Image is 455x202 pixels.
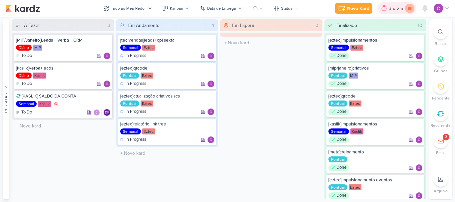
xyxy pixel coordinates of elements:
[16,81,32,87] div: To Do
[142,128,155,134] div: Eztec
[208,53,214,59] img: Carlos Lima
[120,101,139,106] div: Pontual
[104,81,110,87] div: Responsável: Carlos Lima
[208,81,214,87] img: Carlos Lima
[328,108,349,115] div: Done
[21,81,32,87] p: To Do
[13,121,113,131] input: + Novo kard
[16,109,32,116] div: To Do
[104,53,110,59] img: Carlos Lima
[120,53,146,59] div: In Progress
[336,108,346,115] p: Done
[120,81,146,87] div: In Progress
[328,73,347,79] div: Pontual
[209,22,217,29] div: 4
[208,53,214,59] div: Responsável: Carlos Lima
[435,41,447,47] p: Buscar
[350,128,363,134] div: Kaslik
[313,22,321,29] div: 0
[431,122,451,128] p: Recorrente
[416,81,422,87] div: Responsável: Carlos Lima
[208,108,214,115] div: Responsável: Carlos Lima
[328,177,423,183] div: [eztec]impulsionamento eventos
[328,128,349,134] div: Semanal
[434,4,443,13] img: Carlos Lima
[429,25,452,47] li: Ctrl + F
[416,164,422,171] div: Responsável: Carlos Lima
[416,136,422,143] div: Responsável: Carlos Lima
[416,192,422,199] div: Responsável: Carlos Lima
[328,65,423,71] div: [mip/janeiro]criativos
[104,109,110,116] div: Responsável: Diego Freitas
[208,136,214,143] div: Responsável: Carlos Lima
[208,108,214,115] img: Carlos Lima
[328,81,349,87] div: Done
[141,101,153,106] div: Eztec
[126,108,146,115] p: In Progress
[336,192,346,199] p: Done
[104,53,110,59] div: Responsável: Carlos Lima
[33,45,42,51] div: MIP
[16,101,37,107] div: Semanal
[3,19,9,199] button: Pessoas
[328,45,349,51] div: Semanal
[126,81,146,87] p: In Progress
[328,37,423,43] div: [eztec]impulsionamentos
[126,136,146,143] p: In Progress
[52,101,59,107] div: Prioridade Alta
[93,109,100,116] img: Carlos Lima
[349,184,361,190] div: Eztec
[436,150,446,156] p: Email
[141,73,153,79] div: Eztec
[120,136,146,143] div: In Progress
[432,95,450,101] p: Pendente
[336,136,346,143] p: Done
[328,121,423,127] div: [kaslik]impulsionamentos
[104,109,110,116] div: Diego Freitas
[5,4,40,12] img: kardz.app
[328,149,423,155] div: [meta]treinamento
[328,136,349,143] div: Done
[16,37,110,43] div: [MIP/Janeiro]Leads + Verba + CRM
[126,53,146,59] p: In Progress
[389,5,405,12] div: 3h32m
[16,45,32,51] div: Diário
[328,93,423,99] div: [eztec]qrcode
[24,22,40,29] div: A Fazer
[16,65,110,71] div: [kaslik]verba+leads
[128,22,160,29] div: Em Andamento
[349,101,361,106] div: Eztec
[416,108,422,115] div: Responsável: Carlos Lima
[208,136,214,143] img: Carlos Lima
[347,5,369,12] div: Novo Kard
[120,93,215,99] div: [eztec]atualização criativos scs
[120,37,215,43] div: [tec vendas]leads+cpl sexta
[120,65,215,71] div: [eztec]qrcode
[3,93,9,112] div: Pessoas
[105,111,109,114] p: DF
[416,164,422,171] img: Carlos Lima
[434,188,448,194] p: Arquivo
[336,81,346,87] p: Done
[416,136,422,143] img: Carlos Lima
[416,53,422,59] img: Carlos Lima
[33,73,46,79] div: Kaslik
[93,109,102,116] div: Colaboradores: Carlos Lima
[416,53,422,59] div: Responsável: Carlos Lima
[336,53,346,59] p: Done
[16,53,32,59] div: To Do
[118,148,217,158] input: + Novo kard
[336,164,346,171] p: Done
[416,81,422,87] img: Carlos Lima
[434,68,447,74] p: Grupos
[120,73,139,79] div: Pontual
[105,22,113,29] div: 3
[416,192,422,199] img: Carlos Lima
[104,81,110,87] img: Carlos Lima
[232,22,254,29] div: Em Espera
[328,192,349,199] div: Done
[142,45,155,51] div: Eztec
[349,73,358,79] div: MIP
[120,108,146,115] div: In Progress
[328,156,347,162] div: Pontual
